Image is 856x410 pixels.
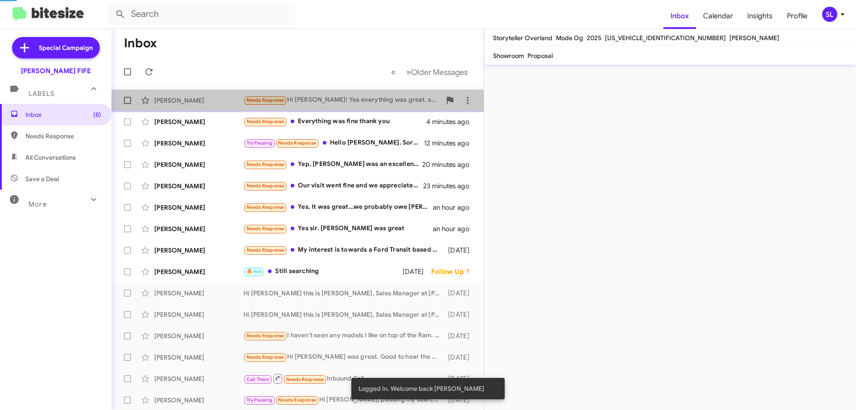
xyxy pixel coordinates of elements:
[444,353,477,362] div: [DATE]
[154,267,243,276] div: [PERSON_NAME]
[278,397,316,403] span: Needs Response
[243,159,423,170] div: Yep, [PERSON_NAME] was an excellent associate
[605,34,726,42] span: [US_VEHICLE_IDENTIFICATION_NUMBER]
[154,353,243,362] div: [PERSON_NAME]
[556,34,583,42] span: Mode Og
[154,117,243,126] div: [PERSON_NAME]
[154,96,243,105] div: [PERSON_NAME]
[424,139,477,148] div: 12 minutes ago
[154,182,243,191] div: [PERSON_NAME]
[444,331,477,340] div: [DATE]
[815,7,846,22] button: SL
[12,37,100,58] a: Special Campaign
[493,34,552,42] span: Storyteller Overland
[243,352,444,362] div: Hi [PERSON_NAME] was great. Good to hear the plans to carry LTCs. We won't be purchasing for awhi...
[822,7,837,22] div: SL
[403,267,431,276] div: [DATE]
[411,67,468,77] span: Older Messages
[401,63,473,81] button: Next
[493,52,524,60] span: Showroom
[154,396,243,405] div: [PERSON_NAME]
[243,310,444,319] div: Hi [PERSON_NAME] this is [PERSON_NAME], Sales Manager at [PERSON_NAME] Fife. I saw you connected ...
[527,52,553,60] span: Proposal
[154,203,243,212] div: [PERSON_NAME]
[444,246,477,255] div: [DATE]
[29,90,54,98] span: Labels
[93,110,101,119] span: (8)
[25,174,59,183] span: Save a Deal
[247,397,272,403] span: Try Pausing
[21,66,91,75] div: [PERSON_NAME] FIFE
[247,226,284,232] span: Needs Response
[243,245,444,255] div: My interest is towards a Ford Transit based RV, preferably AWD. My favorite model would be the Le...
[243,395,444,405] div: Hi [PERSON_NAME], pausing my search for now. I'll be in touch when resuming. Thanks.
[247,354,284,360] span: Needs Response
[154,374,243,383] div: [PERSON_NAME]
[740,3,780,29] a: Insights
[247,204,284,210] span: Needs Response
[243,266,403,277] div: Still searching
[423,160,477,169] div: 20 minutes ago
[247,333,284,339] span: Needs Response
[25,110,101,119] span: Inbox
[154,310,243,319] div: [PERSON_NAME]
[358,384,484,393] span: Logged In. Welcome back [PERSON_NAME]
[39,43,93,52] span: Special Campaign
[247,183,284,189] span: Needs Response
[386,63,473,81] nav: Page navigation example
[247,97,284,103] span: Needs Response
[243,289,444,298] div: Hi [PERSON_NAME] this is [PERSON_NAME], Sales Manager at [PERSON_NAME] Fife. I saw you connected ...
[243,181,423,191] div: Our visit went fine and we appreciated [PERSON_NAME]'s hospitality. We are weighing our options n...
[247,140,272,146] span: Try Pausing
[423,182,477,191] div: 23 minutes ago
[243,202,433,212] div: Yes. It was great...we probably owe [PERSON_NAME] a call but we decided that there is not enough ...
[154,246,243,255] div: [PERSON_NAME]
[243,138,424,148] div: Hello [PERSON_NAME]. Sorry we are in [GEOGRAPHIC_DATA] for the week. I will chat with you next week
[243,331,444,341] div: I haven't seen any models I like on top of the Ram. Any [PERSON_NAME]?
[278,140,316,146] span: Needs Response
[433,203,477,212] div: an hour ago
[243,95,441,105] div: Hi [PERSON_NAME]! Yes everything was great, specially how [PERSON_NAME] helped us and his follow ...
[406,66,411,78] span: »
[154,139,243,148] div: [PERSON_NAME]
[587,34,601,42] span: 2025
[108,4,295,25] input: Search
[729,34,779,42] span: [PERSON_NAME]
[25,153,76,162] span: All Conversations
[780,3,815,29] a: Profile
[29,200,47,208] span: More
[124,36,157,50] h1: Inbox
[426,117,477,126] div: 4 minutes ago
[25,132,101,141] span: Needs Response
[243,224,433,234] div: Yes sir. [PERSON_NAME] was great
[391,66,396,78] span: «
[154,160,243,169] div: [PERSON_NAME]
[444,289,477,298] div: [DATE]
[154,331,243,340] div: [PERSON_NAME]
[247,247,284,253] span: Needs Response
[154,289,243,298] div: [PERSON_NAME]
[247,377,270,382] span: Call Them
[663,3,696,29] a: Inbox
[286,377,324,382] span: Needs Response
[154,224,243,233] div: [PERSON_NAME]
[696,3,740,29] a: Calendar
[386,63,401,81] button: Previous
[247,269,262,274] span: 🔥 Hot
[243,373,444,384] div: Inbound Call
[247,162,284,167] span: Needs Response
[247,119,284,124] span: Needs Response
[433,224,477,233] div: an hour ago
[444,310,477,319] div: [DATE]
[431,267,477,276] div: Follow Up ?
[243,116,426,127] div: Everything was fine thank you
